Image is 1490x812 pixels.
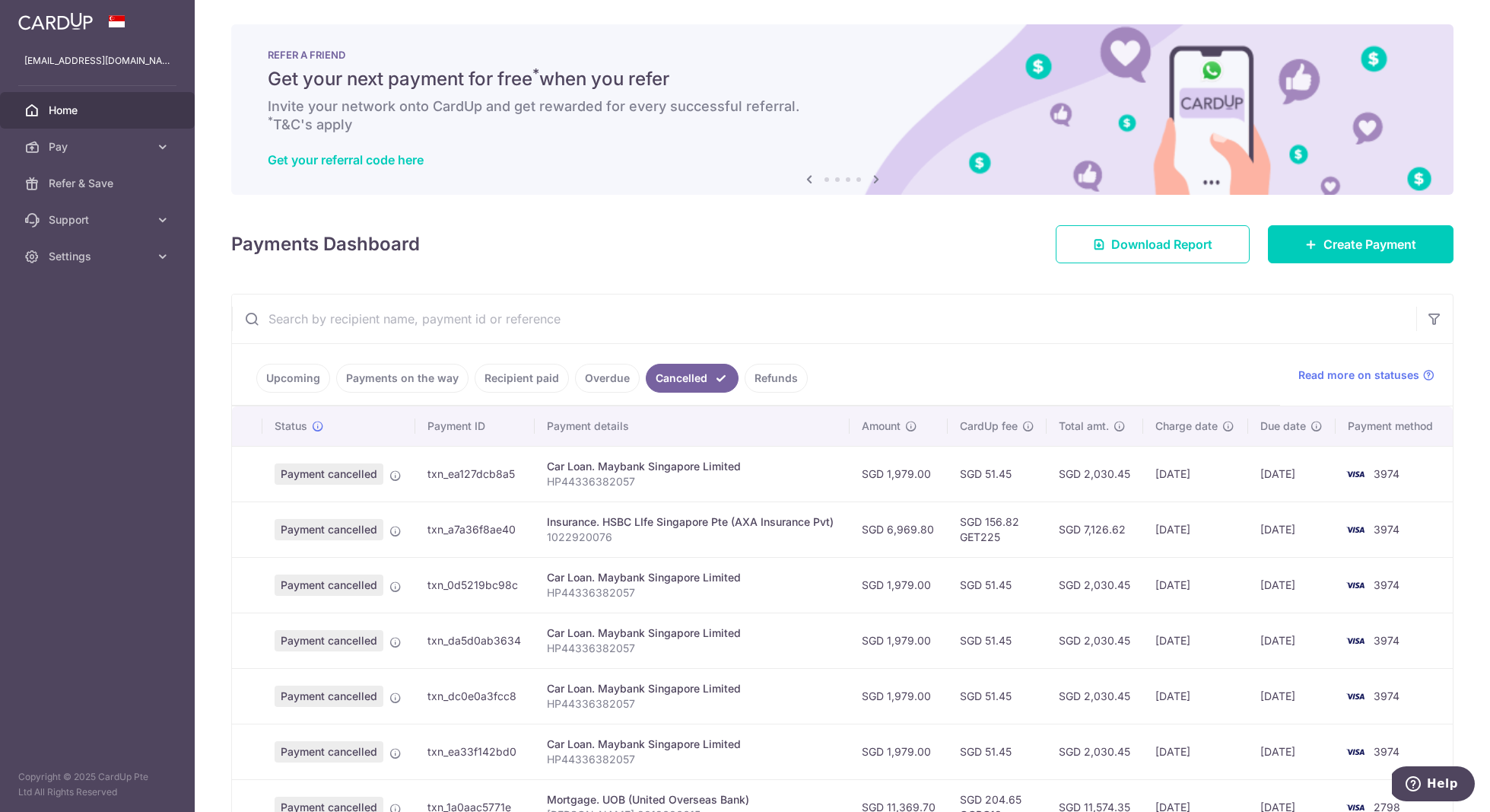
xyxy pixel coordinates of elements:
td: SGD 2,030.45 [1047,668,1143,724]
a: Get your referral code here [268,152,424,167]
span: Payment cancelled [275,686,383,707]
td: SGD 156.82 GET225 [948,502,1047,557]
p: [EMAIL_ADDRESS][DOMAIN_NAME] [24,53,170,68]
span: Refer & Save [49,176,149,191]
h6: Invite your network onto CardUp and get rewarded for every successful referral. T&C's apply [268,97,1417,134]
div: Car Loan. Maybank Singapore Limited [547,459,837,474]
a: Payments on the way [336,364,469,393]
a: Download Report [1056,225,1250,263]
h4: Payments Dashboard [231,231,420,258]
p: HP44336382057 [547,641,837,656]
td: SGD 1,979.00 [850,446,948,502]
span: Due date [1260,419,1306,434]
a: Recipient paid [475,364,569,393]
td: [DATE] [1143,724,1248,779]
a: Overdue [575,364,640,393]
td: [DATE] [1248,557,1336,613]
td: SGD 7,126.62 [1047,502,1143,557]
a: Upcoming [256,364,330,393]
iframe: Opens a widget where you can find more information [1392,766,1475,804]
span: Pay [49,139,149,154]
span: Support [49,212,149,228]
div: Car Loan. Maybank Singapore Limited [547,626,837,641]
a: Read more on statuses [1298,368,1434,383]
a: Refunds [745,364,808,393]
span: Payment cancelled [275,575,383,596]
td: [DATE] [1143,613,1248,668]
p: HP44336382057 [547,696,837,712]
span: Settings [49,249,149,264]
p: HP44336382057 [547,752,837,767]
span: Home [49,103,149,118]
input: Search by recipient name, payment id or reference [232,295,1416,343]
img: Bank Card [1340,743,1371,761]
h5: Get your next payment for free when you refer [268,67,1417,91]
img: Bank Card [1340,521,1371,539]
td: SGD 1,979.00 [850,724,948,779]
span: Payment cancelled [275,741,383,763]
td: txn_dc0e0a3fcc8 [415,668,535,724]
td: SGD 6,969.80 [850,502,948,557]
td: txn_ea127dcb8a5 [415,446,535,502]
span: Amount [862,419,901,434]
td: SGD 2,030.45 [1047,446,1143,502]
th: Payment ID [415,406,535,446]
img: CardUp [18,12,93,30]
td: txn_ea33f142bd0 [415,724,535,779]
span: CardUp fee [960,419,1018,434]
p: 1022920076 [547,530,837,545]
div: Insurance. HSBC LIfe Singapore Pte (AXA Insurance Pvt) [547,514,837,530]
span: 3974 [1374,523,1399,536]
th: Payment details [535,406,850,446]
div: Car Loan. Maybank Singapore Limited [547,681,837,696]
img: Bank Card [1340,465,1371,483]
td: [DATE] [1248,446,1336,502]
td: SGD 51.45 [948,557,1047,613]
div: Car Loan. Maybank Singapore Limited [547,570,837,585]
a: Create Payment [1268,225,1453,263]
td: [DATE] [1143,557,1248,613]
td: [DATE] [1248,613,1336,668]
span: Status [275,419,307,434]
td: [DATE] [1143,446,1248,502]
td: txn_a7a36f8ae40 [415,502,535,557]
span: 3974 [1374,689,1399,702]
span: Charge date [1155,419,1218,434]
span: Read more on statuses [1298,368,1419,383]
span: Total amt. [1059,419,1109,434]
td: [DATE] [1143,668,1248,724]
td: txn_0d5219bc98c [415,557,535,613]
span: 3974 [1374,578,1399,591]
td: SGD 1,979.00 [850,668,948,724]
img: RAF banner [231,24,1453,195]
td: SGD 1,979.00 [850,557,948,613]
td: SGD 51.45 [948,668,1047,724]
td: SGD 2,030.45 [1047,557,1143,613]
img: Bank Card [1340,576,1371,594]
img: Bank Card [1340,687,1371,705]
span: Payment cancelled [275,463,383,485]
span: Download Report [1111,235,1212,253]
span: 3974 [1374,634,1399,647]
div: Mortgage. UOB (United Overseas Bank) [547,792,837,807]
span: Create Payment [1323,235,1416,253]
img: Bank Card [1340,632,1371,650]
p: HP44336382057 [547,474,837,489]
td: SGD 51.45 [948,613,1047,668]
span: Payment cancelled [275,519,383,540]
td: [DATE] [1143,502,1248,557]
span: 3974 [1374,467,1399,480]
a: Cancelled [646,364,739,393]
td: [DATE] [1248,668,1336,724]
td: txn_da5d0ab3634 [415,613,535,668]
td: SGD 2,030.45 [1047,613,1143,668]
td: SGD 51.45 [948,724,1047,779]
div: Car Loan. Maybank Singapore Limited [547,737,837,752]
td: [DATE] [1248,502,1336,557]
td: SGD 2,030.45 [1047,724,1143,779]
td: [DATE] [1248,724,1336,779]
span: 3974 [1374,745,1399,758]
td: SGD 1,979.00 [850,613,948,668]
td: SGD 51.45 [948,446,1047,502]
